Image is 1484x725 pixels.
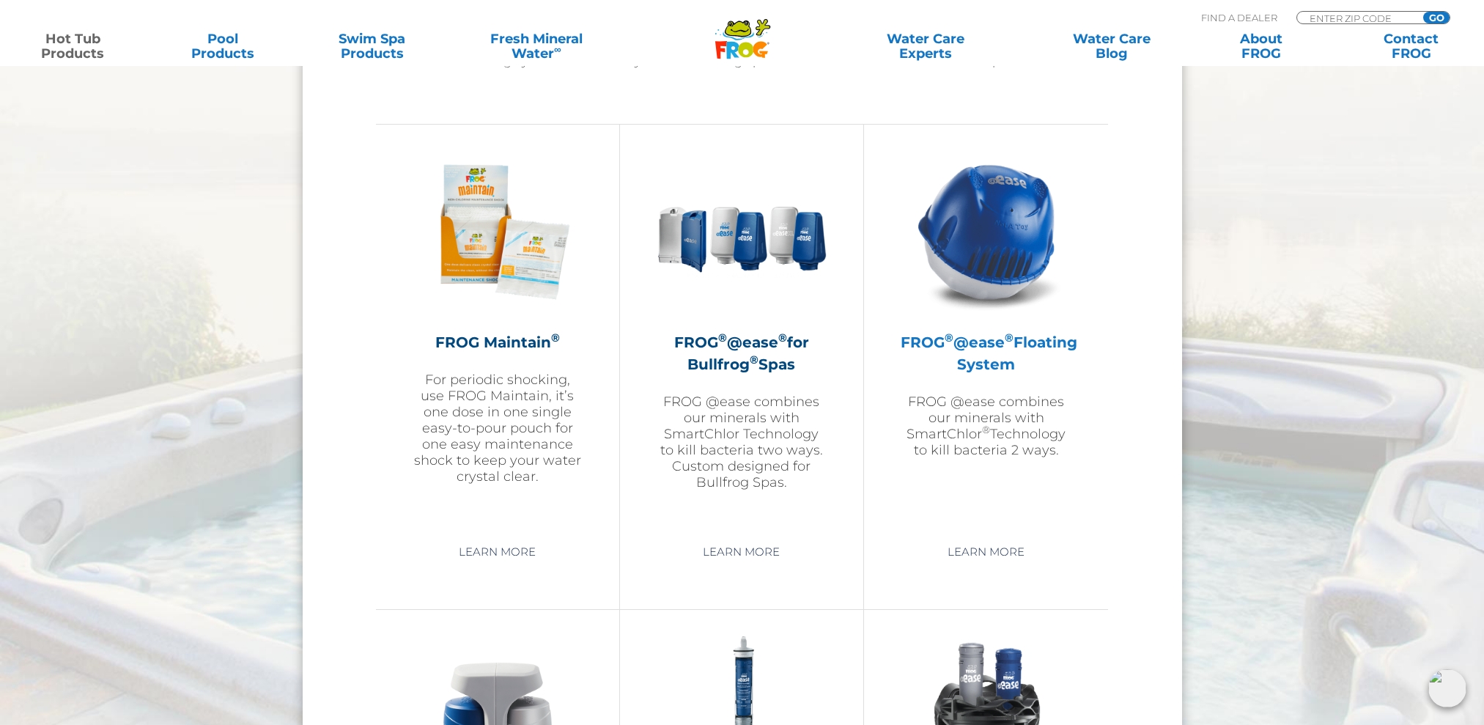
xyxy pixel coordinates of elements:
[901,147,1071,528] a: FROG®@ease®Floating SystemFROG @ease combines our minerals with SmartChlor®Technology to kill bac...
[15,32,131,61] a: Hot TubProducts
[442,539,553,565] a: Learn More
[1423,12,1450,23] input: GO
[901,331,1071,375] h2: FROG @ease Floating System
[657,331,827,375] h2: FROG @ease for Bullfrog Spas
[464,32,610,61] a: Fresh MineralWater∞
[551,331,560,345] sup: ®
[413,147,583,317] img: Frog_Maintain_Hero-2-v2-300x300.png
[1428,669,1466,707] img: openIcon
[657,147,827,528] a: FROG®@ease®for Bullfrog®SpasFROG @ease combines our minerals with SmartChlor Technology to kill b...
[657,394,827,490] p: FROG @ease combines our minerals with SmartChlor Technology to kill bacteria two ways. Custom des...
[945,331,953,345] sup: ®
[901,394,1071,458] p: FROG @ease combines our minerals with SmartChlor Technology to kill bacteria 2 ways.
[686,539,797,565] a: Learn More
[657,147,827,317] img: bullfrog-product-hero-300x300.png
[413,147,583,528] a: FROG Maintain®For periodic shocking, use FROG Maintain, it’s one dose in one single easy-to-pour ...
[778,331,787,345] sup: ®
[1203,32,1320,61] a: AboutFROG
[982,424,990,435] sup: ®
[413,331,583,353] h2: FROG Maintain
[750,353,758,367] sup: ®
[164,32,281,61] a: PoolProducts
[901,147,1071,317] img: hot-tub-product-atease-system-300x300.png
[718,331,727,345] sup: ®
[1308,12,1407,24] input: Zip Code Form
[831,32,1020,61] a: Water CareExperts
[931,539,1041,565] a: Learn More
[554,43,561,55] sup: ∞
[1054,32,1170,61] a: Water CareBlog
[1201,11,1277,24] p: Find A Dealer
[314,32,430,61] a: Swim SpaProducts
[1353,32,1469,61] a: ContactFROG
[1005,331,1014,345] sup: ®
[413,372,583,485] p: For periodic shocking, use FROG Maintain, it’s one dose in one single easy-to-pour pouch for one ...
